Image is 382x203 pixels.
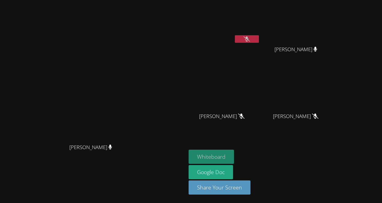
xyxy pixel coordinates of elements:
[274,45,317,54] span: [PERSON_NAME]
[273,112,318,121] span: [PERSON_NAME]
[189,150,234,164] button: Whiteboard
[189,180,250,195] button: Share Your Screen
[69,143,112,152] span: [PERSON_NAME]
[189,165,233,179] a: Google Doc
[199,112,244,121] span: [PERSON_NAME]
